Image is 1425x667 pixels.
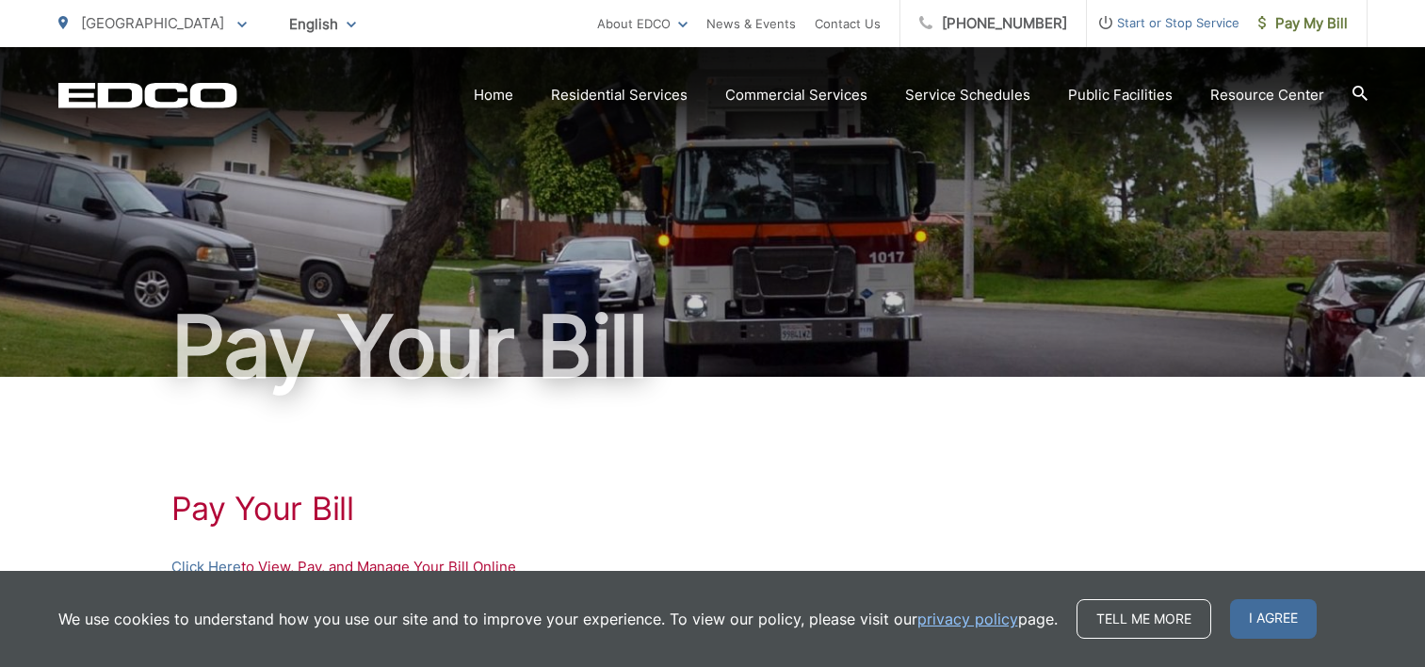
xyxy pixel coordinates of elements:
[1077,599,1211,639] a: Tell me more
[1230,599,1317,639] span: I agree
[58,608,1058,630] p: We use cookies to understand how you use our site and to improve your experience. To view our pol...
[706,12,796,35] a: News & Events
[1210,84,1324,106] a: Resource Center
[905,84,1030,106] a: Service Schedules
[171,556,241,578] a: Click Here
[58,300,1368,394] h1: Pay Your Bill
[58,82,237,108] a: EDCD logo. Return to the homepage.
[917,608,1018,630] a: privacy policy
[81,14,224,32] span: [GEOGRAPHIC_DATA]
[551,84,688,106] a: Residential Services
[725,84,867,106] a: Commercial Services
[1258,12,1348,35] span: Pay My Bill
[474,84,513,106] a: Home
[815,12,881,35] a: Contact Us
[171,556,1255,578] p: to View, Pay, and Manage Your Bill Online
[275,8,370,41] span: English
[171,490,1255,528] h1: Pay Your Bill
[1068,84,1173,106] a: Public Facilities
[597,12,688,35] a: About EDCO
